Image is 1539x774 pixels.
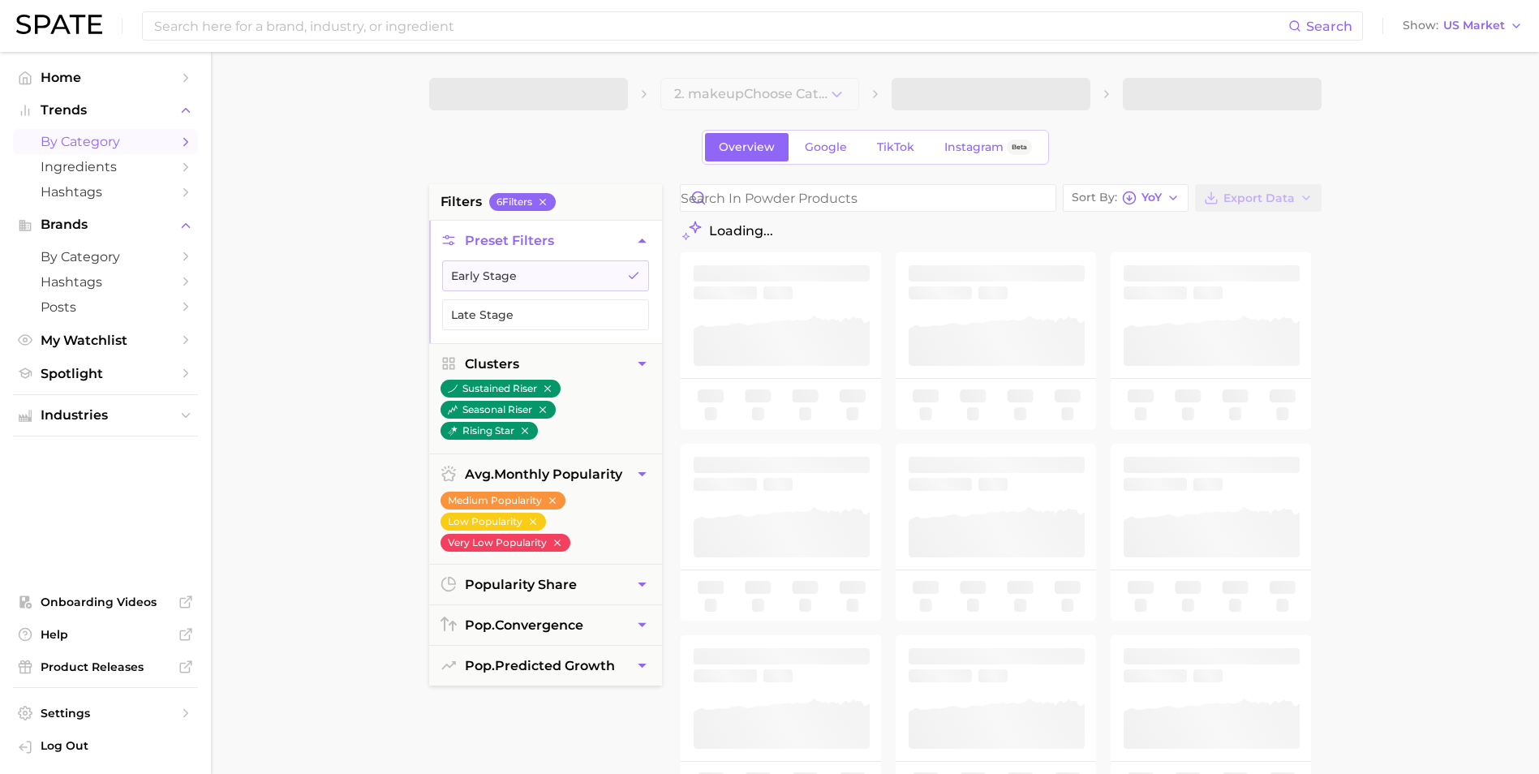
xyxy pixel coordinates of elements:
[465,617,495,633] abbr: popularity index
[1306,19,1352,34] span: Search
[448,426,458,436] img: rising star
[41,217,170,232] span: Brands
[13,361,198,386] a: Spotlight
[1141,193,1162,202] span: YoY
[41,70,170,85] span: Home
[13,622,198,647] a: Help
[931,133,1046,161] a: InstagramBeta
[441,513,546,531] button: Low Popularity
[944,140,1004,154] span: Instagram
[1443,21,1505,30] span: US Market
[13,701,198,725] a: Settings
[13,154,198,179] a: Ingredients
[465,658,615,673] span: predicted growth
[1072,193,1117,202] span: Sort By
[41,408,170,423] span: Industries
[441,192,482,212] span: filters
[1403,21,1438,30] span: Show
[805,140,847,154] span: Google
[41,366,170,381] span: Spotlight
[465,617,583,633] span: convergence
[41,274,170,290] span: Hashtags
[41,333,170,348] span: My Watchlist
[41,627,170,642] span: Help
[429,565,662,604] button: popularity share
[1012,140,1027,154] span: Beta
[429,646,662,686] button: pop.predicted growth
[442,260,649,291] button: Early Stage
[13,655,198,679] a: Product Releases
[1223,191,1295,205] span: Export Data
[13,269,198,295] a: Hashtags
[465,577,577,592] span: popularity share
[41,159,170,174] span: Ingredients
[448,405,458,415] img: seasonal riser
[442,299,649,330] button: Late Stage
[441,534,570,552] button: Very Low Popularity
[13,129,198,154] a: by Category
[41,595,170,609] span: Onboarding Videos
[660,78,859,110] button: 2. makeupChoose Category
[41,299,170,315] span: Posts
[41,249,170,264] span: by Category
[465,467,494,482] abbr: average
[441,380,561,398] button: sustained riser
[441,492,565,510] button: Medium Popularity
[41,134,170,149] span: by Category
[429,454,662,494] button: avg.monthly popularity
[41,706,170,720] span: Settings
[1063,184,1189,212] button: Sort ByYoY
[719,140,775,154] span: Overview
[13,295,198,320] a: Posts
[13,98,198,123] button: Trends
[1195,184,1322,212] button: Export Data
[465,233,554,248] span: Preset Filters
[429,605,662,645] button: pop.convergence
[13,590,198,614] a: Onboarding Videos
[16,15,102,34] img: SPATE
[863,133,928,161] a: TikTok
[877,140,914,154] span: TikTok
[674,87,828,101] span: 2. makeup Choose Category
[791,133,861,161] a: Google
[13,328,198,353] a: My Watchlist
[13,179,198,204] a: Hashtags
[13,213,198,237] button: Brands
[429,221,662,260] button: Preset Filters
[441,422,538,440] button: rising star
[465,356,519,372] span: Clusters
[448,384,458,393] img: sustained riser
[41,738,185,753] span: Log Out
[681,185,1055,211] input: Search in powder products
[465,658,495,673] abbr: popularity index
[13,733,198,761] a: Log out. Currently logged in with e-mail saracespedes@belcorp.biz.
[13,244,198,269] a: by Category
[441,401,556,419] button: seasonal riser
[489,193,556,211] button: 6Filters
[13,65,198,90] a: Home
[41,184,170,200] span: Hashtags
[41,103,170,118] span: Trends
[41,660,170,674] span: Product Releases
[465,467,622,482] span: monthly popularity
[429,344,662,384] button: Clusters
[153,12,1288,40] input: Search here for a brand, industry, or ingredient
[13,403,198,428] button: Industries
[1399,15,1527,37] button: ShowUS Market
[709,223,773,239] span: Loading...
[705,133,789,161] a: Overview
